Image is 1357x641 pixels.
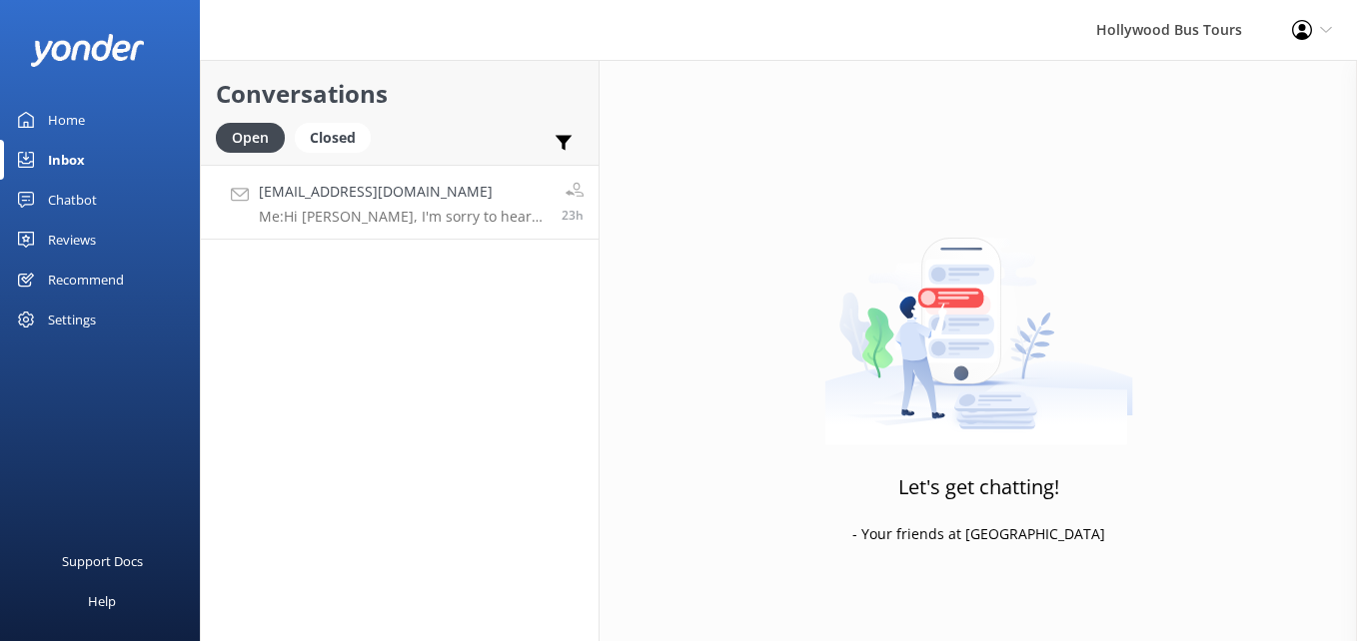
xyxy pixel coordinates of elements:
[259,181,547,203] h4: [EMAIL_ADDRESS][DOMAIN_NAME]
[562,207,584,224] span: Oct 11 2025 01:42pm (UTC -07:00) America/Tijuana
[48,220,96,260] div: Reviews
[824,196,1133,445] img: artwork of a man stealing a conversation from at giant smartphone
[88,581,116,621] div: Help
[216,126,295,148] a: Open
[852,523,1105,545] p: - Your friends at [GEOGRAPHIC_DATA]
[48,180,97,220] div: Chatbot
[295,123,371,153] div: Closed
[48,260,124,300] div: Recommend
[62,541,143,581] div: Support Docs
[216,123,285,153] div: Open
[898,471,1059,503] h3: Let's get chatting!
[295,126,381,148] a: Closed
[30,34,145,67] img: yonder-white-logo.png
[48,100,85,140] div: Home
[201,165,599,240] a: [EMAIL_ADDRESS][DOMAIN_NAME]Me:Hi [PERSON_NAME], I'm sorry to hear you won't make your tour. Unfo...
[48,140,85,180] div: Inbox
[216,75,584,113] h2: Conversations
[48,300,96,339] div: Settings
[259,208,547,226] p: Me: Hi [PERSON_NAME], I'm sorry to hear you won't make your tour. Unfortunately, it's too late to...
